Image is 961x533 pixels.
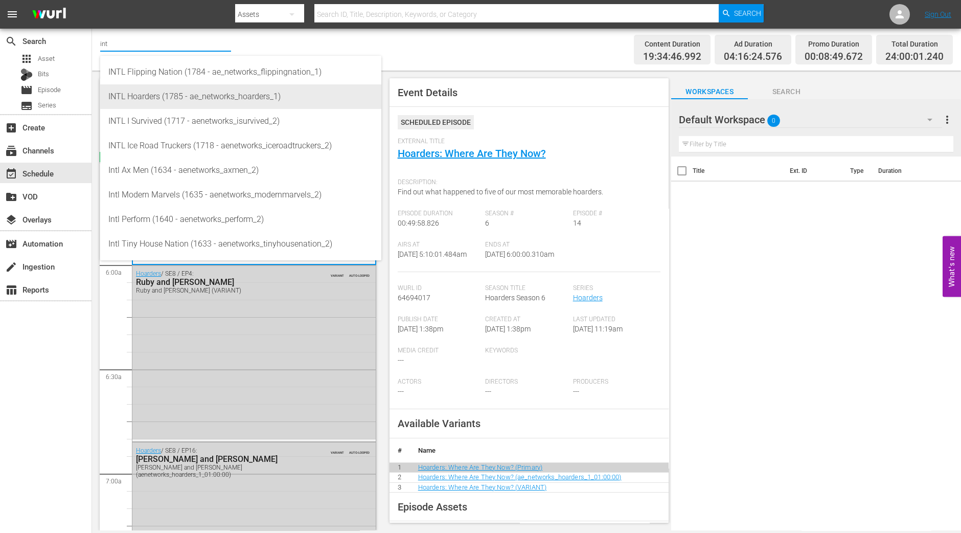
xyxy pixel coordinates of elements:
[941,107,953,132] button: more_vert
[573,325,623,333] span: [DATE] 11:19am
[20,100,33,112] span: Series
[643,37,701,51] div: Content Duration
[108,183,373,207] div: Intl Modern Marvels (1635 - aenetworks_modernmarvels_2)
[5,284,17,296] span: Reports
[485,387,491,395] span: ---
[398,219,439,227] span: 00:49:58.826
[943,236,961,297] button: Open Feedback Widget
[108,158,373,183] div: Intl Ax Men (1634 - aenetworks_axmen_2)
[485,219,489,227] span: 6
[418,483,546,491] a: Hoarders: Where Are They Now? (VARIANT)
[679,105,942,134] div: Default Workspace
[485,294,545,302] span: Hoarders Season 6
[398,284,480,293] span: Wurl Id
[784,157,844,185] th: Ext. ID
[390,462,410,473] td: 1
[573,387,579,395] span: ---
[5,238,17,250] span: Automation
[20,53,33,65] span: Asset
[5,168,17,180] span: Schedule
[398,347,480,355] span: Media Credit
[136,447,161,454] a: Hoarders
[108,84,373,109] div: INTL Hoarders (1785 - ae_networks_hoarders_1)
[941,114,953,126] span: more_vert
[38,69,49,79] span: Bits
[485,241,568,249] span: Ends At
[885,51,944,63] span: 24:00:01.240
[25,3,74,27] img: ans4CAIJ8jUAAAAAAAAAAAAAAAAAAAAAAAAgQb4GAAAAAAAAAAAAAAAAAAAAAAAAJMjXAAAAAAAAAAAAAAAAAAAAAAAAgAT5G...
[485,325,531,333] span: [DATE] 1:38pm
[136,454,322,464] div: [PERSON_NAME] and [PERSON_NAME]
[108,232,373,256] div: Intl Tiny House Nation (1633 - aenetworks_tinyhousenation_2)
[6,8,18,20] span: menu
[108,60,373,84] div: INTL Flipping Nation (1784 - ae_networks_flippingnation_1)
[136,464,322,478] div: [PERSON_NAME] and [PERSON_NAME] (aenetworks_hoarders_1_01:00:00)
[5,122,17,134] span: Create
[136,270,161,277] a: Hoarders
[398,378,480,386] span: Actors
[108,134,373,158] div: INTL Ice Road Truckers (1718 - aenetworks_iceroadtruckers_2)
[398,501,467,513] span: Episode Assets
[671,85,748,98] span: Workspaces
[136,447,322,478] div: / SE8 / EP16:
[349,446,370,454] span: AUTO-LOOPED
[390,473,410,483] td: 2
[398,241,480,249] span: Airs At
[398,356,404,364] span: ---
[485,250,554,258] span: [DATE] 6:00:00.310am
[398,417,480,430] span: Available Variants
[398,325,443,333] span: [DATE] 1:38pm
[573,210,656,218] span: Episode #
[485,347,568,355] span: Keywords
[643,51,701,63] span: 19:34:46.992
[573,378,656,386] span: Producers
[724,51,782,63] span: 04:16:24.576
[485,210,568,218] span: Season #
[20,69,33,81] div: Bits
[872,157,933,185] th: Duration
[805,51,863,63] span: 00:08:49.672
[844,157,872,185] th: Type
[390,438,410,463] th: #
[38,54,55,64] span: Asset
[724,37,782,51] div: Ad Duration
[349,269,370,277] span: AUTO-LOOPED
[485,378,568,386] span: Directors
[693,157,784,185] th: Title
[398,188,603,196] span: Find out what happened to five of our most memorable hoarders.
[331,446,344,454] span: VARIANT
[398,250,467,258] span: [DATE] 5:10:01.484am
[108,109,373,134] div: INTL I Survived (1717 - aenetworks_isurvived_2)
[20,84,33,96] span: Episode
[573,219,581,227] span: 14
[331,269,344,277] span: VARIANT
[734,4,761,23] span: Search
[398,387,404,395] span: ---
[885,37,944,51] div: Total Duration
[925,10,951,18] a: Sign Out
[573,316,656,324] span: Last Updated
[398,147,546,160] a: Hoarders: Where Are They Now?
[390,482,410,493] td: 3
[398,86,457,99] span: Event Details
[136,277,322,287] div: Ruby and [PERSON_NAME]
[5,145,17,157] span: Channels
[398,316,480,324] span: Publish Date
[136,287,322,294] div: Ruby and [PERSON_NAME] (VARIANT)
[485,316,568,324] span: Created At
[398,294,430,302] span: 64694017
[573,284,656,293] span: Series
[5,191,17,203] span: create_new_folder
[108,207,373,232] div: Intl Perform (1640 - aenetworks_perform_2)
[136,270,322,294] div: / SE8 / EP4:
[767,110,780,131] span: 0
[418,473,622,481] a: Hoarders: Where Are They Now? (ae_networks_hoarders_1_01:00:00)
[5,35,17,48] span: Search
[748,85,825,98] span: Search
[719,4,764,23] button: Search
[485,284,568,293] span: Season Title
[573,294,603,302] a: Hoarders
[5,214,17,226] span: Overlays
[398,210,480,218] span: Episode Duration
[38,85,61,95] span: Episode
